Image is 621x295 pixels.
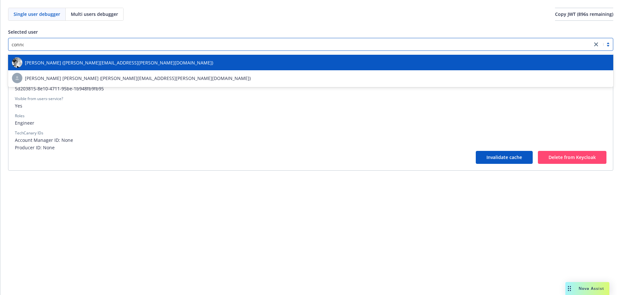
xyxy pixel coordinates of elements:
[565,282,609,295] button: Nova Assist
[14,11,60,17] span: Single user debugger
[15,144,606,151] span: Producer ID: None
[579,286,604,291] span: Nova Assist
[555,11,613,17] span: Copy JWT ( 896 s remaining)
[12,57,22,68] img: photo
[25,75,251,82] span: [PERSON_NAME] [PERSON_NAME] ([PERSON_NAME][EMAIL_ADDRESS][PERSON_NAME][DOMAIN_NAME])
[15,130,43,136] div: TechCanary IDs
[25,59,213,66] span: [PERSON_NAME] ([PERSON_NAME][EMAIL_ADDRESS][PERSON_NAME][DOMAIN_NAME])
[15,96,63,102] div: Visible from users-service?
[15,119,606,126] span: Engineer
[71,11,118,17] span: Multi users debugger
[15,137,606,143] span: Account Manager ID: None
[538,151,606,164] button: Delete from Keycloak
[592,40,600,48] a: close
[15,85,606,92] span: 5d203815-8e10-4711-95be-1b948fb9fb95
[486,154,522,160] span: Invalidate cache
[8,29,38,35] span: Selected user
[15,102,606,109] span: Yes
[555,8,613,21] button: Copy JWT (896s remaining)
[15,113,25,119] div: Roles
[476,151,533,164] button: Invalidate cache
[565,282,573,295] div: Drag to move
[549,154,596,160] span: Delete from Keycloak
